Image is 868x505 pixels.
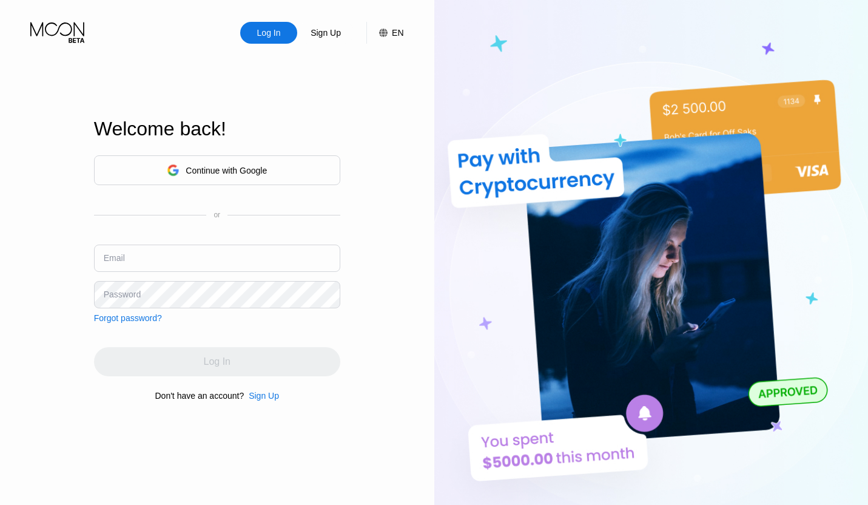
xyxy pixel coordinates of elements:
div: Sign Up [309,27,342,39]
div: Log In [240,22,297,44]
div: or [214,211,220,219]
div: Log In [256,27,282,39]
div: Continue with Google [186,166,267,175]
div: Sign Up [249,391,279,401]
div: Email [104,253,125,263]
div: Password [104,290,141,299]
div: Continue with Google [94,155,340,185]
div: Forgot password? [94,313,162,323]
div: Sign Up [244,391,279,401]
div: Sign Up [297,22,354,44]
div: Don't have an account? [155,391,244,401]
div: Welcome back! [94,118,340,140]
div: EN [366,22,403,44]
div: EN [392,28,403,38]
